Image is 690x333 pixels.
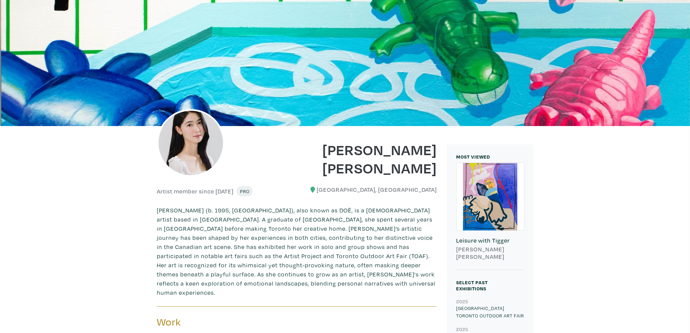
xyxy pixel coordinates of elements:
[456,246,524,260] h6: [PERSON_NAME] [PERSON_NAME]
[240,188,249,194] span: Pro
[456,153,490,160] small: MOST VIEWED
[456,298,468,305] small: 2025
[456,326,468,332] small: 2025
[157,109,225,177] img: phpThumb.php
[456,305,524,319] p: [GEOGRAPHIC_DATA] TORONTO OUTDOOR ART FAIR
[157,316,292,329] h3: Work
[302,140,437,177] h1: [PERSON_NAME] [PERSON_NAME]
[157,188,234,195] h6: Artist member since [DATE]
[456,237,524,244] h6: Leisure with Tigger
[456,279,488,292] small: Select Past Exhibitions
[302,186,437,193] h6: [GEOGRAPHIC_DATA], [GEOGRAPHIC_DATA]
[456,163,524,270] a: Leisure with Tigger [PERSON_NAME] [PERSON_NAME]
[157,206,437,297] p: [PERSON_NAME] (b. 1995, [GEOGRAPHIC_DATA]), also known as DOË, is a [DEMOGRAPHIC_DATA] artist bas...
